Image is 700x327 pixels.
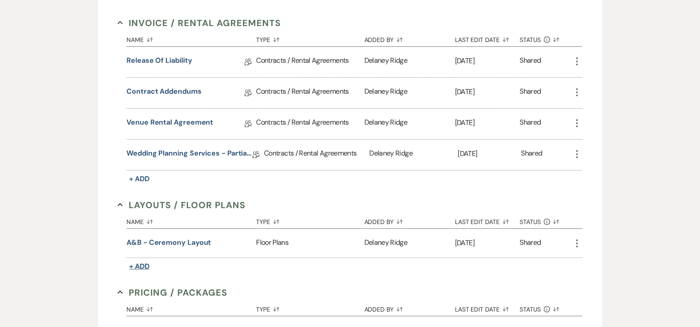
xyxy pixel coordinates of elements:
[520,117,541,131] div: Shared
[520,30,572,46] button: Status
[455,30,520,46] button: Last Edit Date
[364,78,455,108] div: Delaney Ridge
[118,16,281,30] button: Invoice / Rental Agreements
[369,140,458,170] div: Delaney Ridge
[256,78,364,108] div: Contracts / Rental Agreements
[520,219,541,225] span: Status
[118,286,227,299] button: Pricing / Packages
[256,47,364,77] div: Contracts / Rental Agreements
[364,47,455,77] div: Delaney Ridge
[126,86,202,100] a: Contract Addendums
[256,229,364,258] div: Floor Plans
[364,30,455,46] button: Added By
[264,140,369,170] div: Contracts / Rental Agreements
[129,174,149,183] span: + Add
[520,212,572,228] button: Status
[455,55,520,67] p: [DATE]
[126,237,211,248] button: A&B - Ceremony Layout
[364,212,455,228] button: Added By
[455,117,520,129] p: [DATE]
[364,299,455,316] button: Added By
[455,237,520,249] p: [DATE]
[520,37,541,43] span: Status
[126,148,252,162] a: Wedding Planning Services - Partial Planning
[455,86,520,98] p: [DATE]
[364,109,455,139] div: Delaney Ridge
[129,262,149,271] span: + Add
[455,299,520,316] button: Last Edit Date
[520,299,572,316] button: Status
[126,173,152,185] button: + Add
[256,299,364,316] button: Type
[126,299,256,316] button: Name
[458,148,521,160] p: [DATE]
[520,55,541,69] div: Shared
[126,212,256,228] button: Name
[126,117,213,131] a: Venue Rental Agreement
[520,237,541,249] div: Shared
[118,198,245,212] button: Layouts / Floor Plans
[455,212,520,228] button: Last Edit Date
[520,86,541,100] div: Shared
[521,148,542,162] div: Shared
[126,260,152,273] button: + Add
[126,30,256,46] button: Name
[520,306,541,312] span: Status
[256,30,364,46] button: Type
[364,229,455,258] div: Delaney Ridge
[256,212,364,228] button: Type
[126,55,192,69] a: Release Of Liability
[256,109,364,139] div: Contracts / Rental Agreements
